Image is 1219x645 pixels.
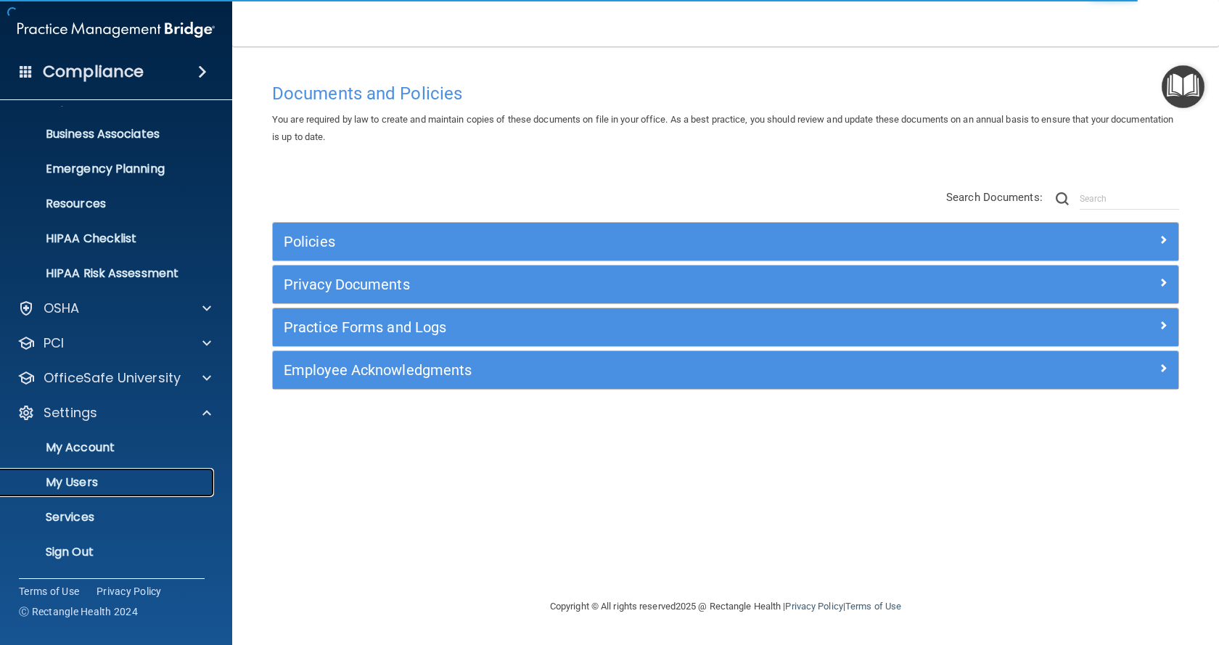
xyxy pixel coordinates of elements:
[9,92,208,107] p: Report an Incident
[9,510,208,525] p: Services
[9,127,208,141] p: Business Associates
[17,404,211,422] a: Settings
[272,84,1179,103] h4: Documents and Policies
[19,584,79,599] a: Terms of Use
[785,601,842,612] a: Privacy Policy
[284,234,941,250] h5: Policies
[9,440,208,455] p: My Account
[19,604,138,619] span: Ⓒ Rectangle Health 2024
[9,231,208,246] p: HIPAA Checklist
[284,319,941,335] h5: Practice Forms and Logs
[44,404,97,422] p: Settings
[17,334,211,352] a: PCI
[1080,188,1179,210] input: Search
[284,358,1167,382] a: Employee Acknowledgments
[9,266,208,281] p: HIPAA Risk Assessment
[284,230,1167,253] a: Policies
[284,362,941,378] h5: Employee Acknowledgments
[17,15,215,44] img: PMB logo
[9,475,208,490] p: My Users
[284,276,941,292] h5: Privacy Documents
[1162,65,1204,108] button: Open Resource Center
[44,369,181,387] p: OfficeSafe University
[9,162,208,176] p: Emergency Planning
[1056,192,1069,205] img: ic-search.3b580494.png
[9,545,208,559] p: Sign Out
[284,273,1167,296] a: Privacy Documents
[43,62,144,82] h4: Compliance
[284,316,1167,339] a: Practice Forms and Logs
[44,300,80,317] p: OSHA
[97,584,162,599] a: Privacy Policy
[17,300,211,317] a: OSHA
[44,334,64,352] p: PCI
[17,369,211,387] a: OfficeSafe University
[9,197,208,211] p: Resources
[966,542,1202,600] iframe: Drift Widget Chat Controller
[845,601,901,612] a: Terms of Use
[461,583,990,630] div: Copyright © All rights reserved 2025 @ Rectangle Health | |
[946,191,1043,204] span: Search Documents:
[272,114,1173,142] span: You are required by law to create and maintain copies of these documents on file in your office. ...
